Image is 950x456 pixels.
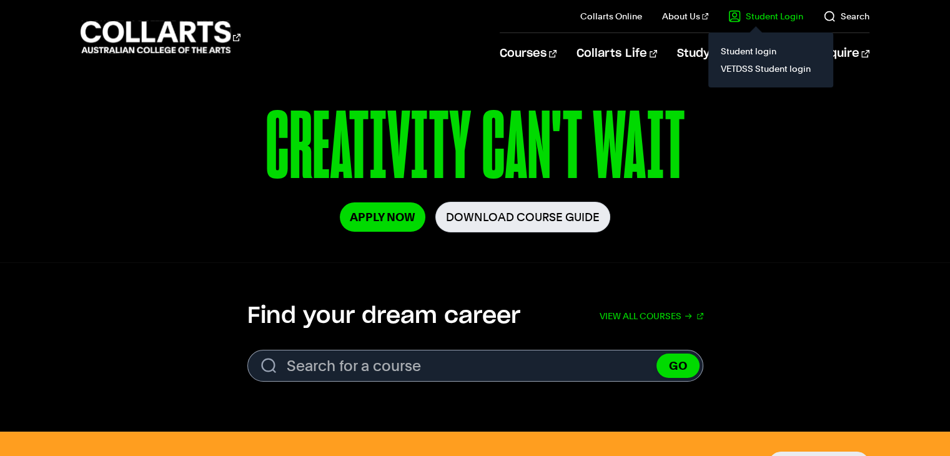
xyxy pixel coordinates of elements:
a: Collarts Life [576,33,657,74]
input: Search for a course [247,350,703,382]
a: Collarts Online [580,10,642,22]
a: View all courses [600,302,703,330]
a: Download Course Guide [435,202,610,232]
a: Search [823,10,869,22]
a: VETDSS Student login [718,60,823,77]
a: Apply Now [340,202,425,232]
a: Student login [718,42,823,60]
a: Study Information [677,33,794,74]
a: Student Login [728,10,803,22]
div: Go to homepage [81,19,240,55]
h2: Find your dream career [247,302,520,330]
a: About Us [662,10,708,22]
a: Courses [500,33,557,74]
button: GO [656,354,700,378]
form: Search [247,350,703,382]
p: CREATIVITY CAN'T WAIT [106,99,844,202]
a: Enquire [815,33,869,74]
